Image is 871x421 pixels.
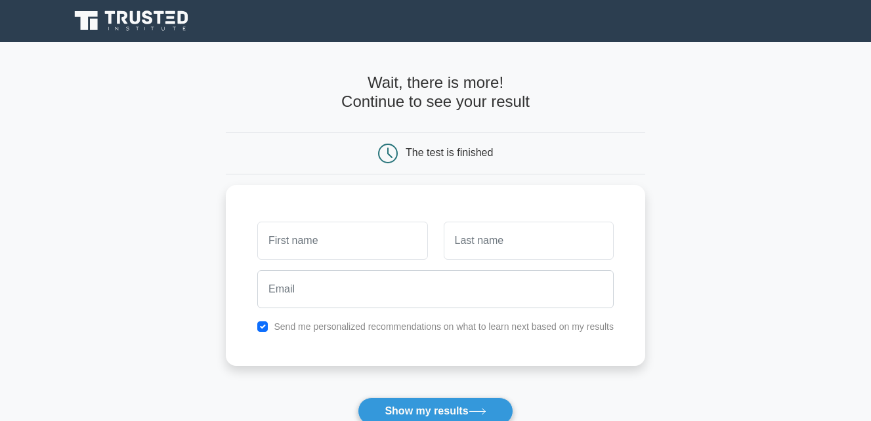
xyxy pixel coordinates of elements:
input: Email [257,270,614,308]
input: First name [257,222,427,260]
label: Send me personalized recommendations on what to learn next based on my results [274,321,614,332]
h4: Wait, there is more! Continue to see your result [226,73,645,111]
div: The test is finished [406,147,493,158]
input: Last name [444,222,614,260]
